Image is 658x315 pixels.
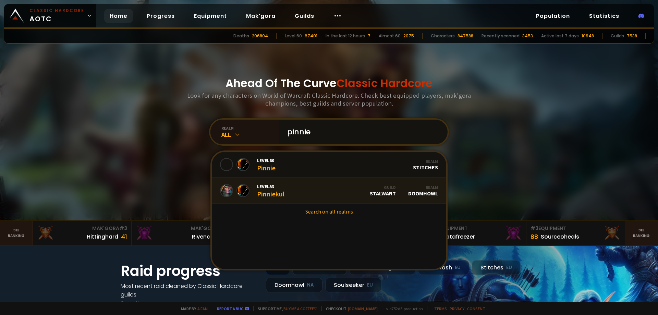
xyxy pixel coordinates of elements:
[442,232,475,241] div: Notafreezer
[408,185,438,190] div: Realm
[4,4,96,27] a: Classic HardcoreAOTC
[625,221,658,245] a: Seeranking
[531,225,621,232] div: Equipment
[370,185,396,190] div: Guild
[455,264,461,271] small: EU
[305,33,317,39] div: 67401
[432,225,522,232] div: Equipment
[413,159,438,171] div: Stitches
[450,306,464,311] a: Privacy
[337,75,432,91] span: Classic Hardcore
[212,204,446,219] a: Search on all realms
[121,260,258,282] h1: Raid progress
[29,8,84,24] span: AOTC
[627,33,637,39] div: 7538
[428,221,526,245] a: #2Equipment88Notafreezer
[526,221,625,245] a: #3Equipment88Sourceoheals
[482,33,520,39] div: Recently scanned
[184,92,474,107] h3: Look for any characters on World of Warcraft Classic Hardcore. Check best equipped players, mak'g...
[257,157,276,172] div: Pinnie
[531,225,538,232] span: # 3
[266,278,322,292] div: Doomhowl
[522,33,533,39] div: 3453
[257,157,276,163] span: Level 60
[136,225,226,232] div: Mak'Gora
[252,33,268,39] div: 206804
[212,152,446,178] a: Level60PinnieRealmStitches
[212,178,446,204] a: Level53PinniekulGuildStalwartRealmDoomhowl
[531,9,575,23] a: Population
[285,33,302,39] div: Level 60
[541,33,579,39] div: Active last 7 days
[413,159,438,164] div: Realm
[582,33,594,39] div: 10948
[192,232,214,241] div: Rivench
[467,306,485,311] a: Consent
[379,33,401,39] div: Almost 60
[321,306,378,311] span: Checkout
[29,8,84,14] small: Classic Hardcore
[382,306,423,311] span: v. d752d5 - production
[33,221,132,245] a: Mak'Gora#3Hittinghard41
[37,225,127,232] div: Mak'Gora
[257,183,284,198] div: Pinniekul
[326,33,365,39] div: In the last 12 hours
[506,264,512,271] small: EU
[431,33,455,39] div: Characters
[370,185,396,197] div: Stalwart
[233,33,249,39] div: Deaths
[584,9,625,23] a: Statistics
[367,282,373,289] small: EU
[197,306,208,311] a: a fan
[418,260,469,275] div: Nek'Rosh
[104,9,133,23] a: Home
[121,282,258,299] h4: Most recent raid cleaned by Classic Hardcore guilds
[121,232,127,241] div: 41
[531,232,538,241] div: 88
[458,33,473,39] div: 847588
[611,33,624,39] div: Guilds
[368,33,370,39] div: 7
[307,282,314,289] small: NA
[541,232,579,241] div: Sourceoheals
[177,306,208,311] span: Made by
[408,185,438,197] div: Doomhowl
[119,225,127,232] span: # 3
[221,131,279,138] div: All
[403,33,414,39] div: 2075
[226,75,432,92] h1: Ahead Of The Curve
[348,306,378,311] a: [DOMAIN_NAME]
[121,299,165,307] a: See all progress
[141,9,180,23] a: Progress
[257,183,284,190] span: Level 53
[132,221,230,245] a: Mak'Gora#2Rivench100
[241,9,281,23] a: Mak'gora
[253,306,317,311] span: Support me,
[434,306,447,311] a: Terms
[221,125,279,131] div: realm
[289,9,320,23] a: Guilds
[87,232,118,241] div: Hittinghard
[283,120,439,144] input: Search a character...
[188,9,232,23] a: Equipment
[217,306,244,311] a: Report a bug
[325,278,381,292] div: Soulseeker
[472,260,521,275] div: Stitches
[283,306,317,311] a: Buy me a coffee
